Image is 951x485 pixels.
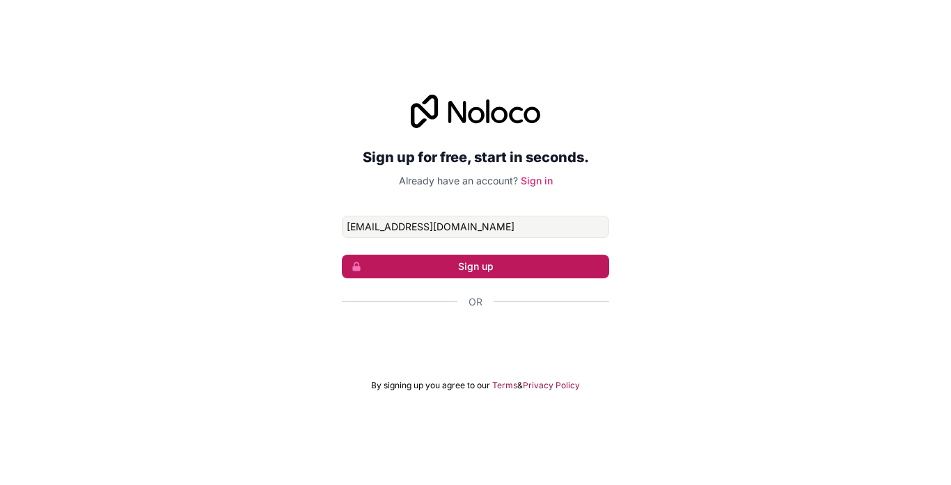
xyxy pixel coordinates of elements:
[371,380,490,391] span: By signing up you agree to our
[517,380,523,391] span: &
[335,324,616,355] iframe: Bouton "Se connecter avec Google"
[399,175,518,186] span: Already have an account?
[342,145,609,170] h2: Sign up for free, start in seconds.
[521,175,553,186] a: Sign in
[492,380,517,391] a: Terms
[342,255,609,278] button: Sign up
[342,216,609,238] input: Email address
[523,380,580,391] a: Privacy Policy
[469,295,482,309] span: Or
